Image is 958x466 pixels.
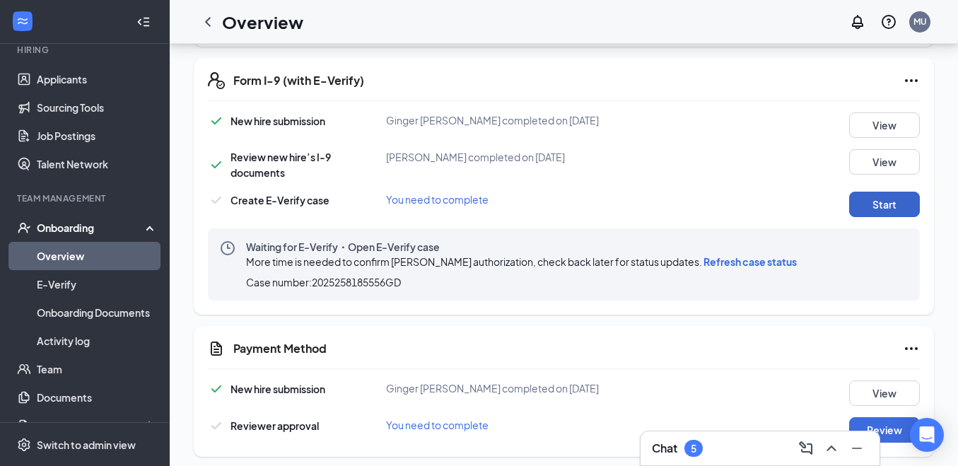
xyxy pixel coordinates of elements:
[230,151,331,179] span: Review new hire’s I-9 documents
[849,192,920,217] button: Start
[246,255,797,268] span: More time is needed to confirm [PERSON_NAME] authorization, check back later for status updates.
[37,355,158,383] a: Team
[37,383,158,412] a: Documents
[230,194,329,206] span: Create E-Verify case
[37,93,158,122] a: Sourcing Tools
[208,417,225,434] svg: Checkmark
[386,114,599,127] span: Ginger [PERSON_NAME] completed on [DATE]
[691,443,696,455] div: 5
[386,419,489,431] span: You need to complete
[386,382,599,395] span: Ginger [PERSON_NAME] completed on [DATE]
[16,14,30,28] svg: WorkstreamLogo
[222,10,303,34] h1: Overview
[823,440,840,457] svg: ChevronUp
[37,438,136,452] div: Switch to admin view
[880,13,897,30] svg: QuestionInfo
[233,73,364,88] h5: Form I-9 (with E-Verify)
[849,112,920,138] button: View
[37,298,158,327] a: Onboarding Documents
[386,151,565,163] span: [PERSON_NAME] completed on [DATE]
[246,275,401,289] span: Case number: 2025258185556GD
[37,270,158,298] a: E-Verify
[17,192,155,204] div: Team Management
[208,72,225,89] svg: FormI9EVerifyIcon
[903,72,920,89] svg: Ellipses
[795,437,817,460] button: ComposeMessage
[903,340,920,357] svg: Ellipses
[199,13,216,30] svg: ChevronLeft
[230,383,325,395] span: New hire submission
[37,327,158,355] a: Activity log
[208,380,225,397] svg: Checkmark
[17,44,155,56] div: Hiring
[820,437,843,460] button: ChevronUp
[849,13,866,30] svg: Notifications
[910,418,944,452] div: Open Intercom Messenger
[37,242,158,270] a: Overview
[208,112,225,129] svg: Checkmark
[37,150,158,178] a: Talent Network
[17,221,31,235] svg: UserCheck
[798,440,814,457] svg: ComposeMessage
[208,156,225,173] svg: Checkmark
[17,438,31,452] svg: Settings
[37,412,158,440] a: SurveysCrown
[233,341,327,356] h5: Payment Method
[703,255,797,268] span: Refresh case status
[219,240,236,257] svg: Clock
[208,340,225,357] svg: CustomFormIcon
[652,441,677,456] h3: Chat
[846,437,868,460] button: Minimize
[849,380,920,406] button: View
[136,15,151,29] svg: Collapse
[848,440,865,457] svg: Minimize
[849,149,920,175] button: View
[230,115,325,127] span: New hire submission
[849,417,920,443] button: Review
[37,221,146,235] div: Onboarding
[230,419,319,432] span: Reviewer approval
[37,122,158,150] a: Job Postings
[246,240,802,254] span: Waiting for E-Verify・Open E-Verify case
[913,16,927,28] div: MU
[386,193,489,206] span: You need to complete
[37,65,158,93] a: Applicants
[208,192,225,209] svg: Checkmark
